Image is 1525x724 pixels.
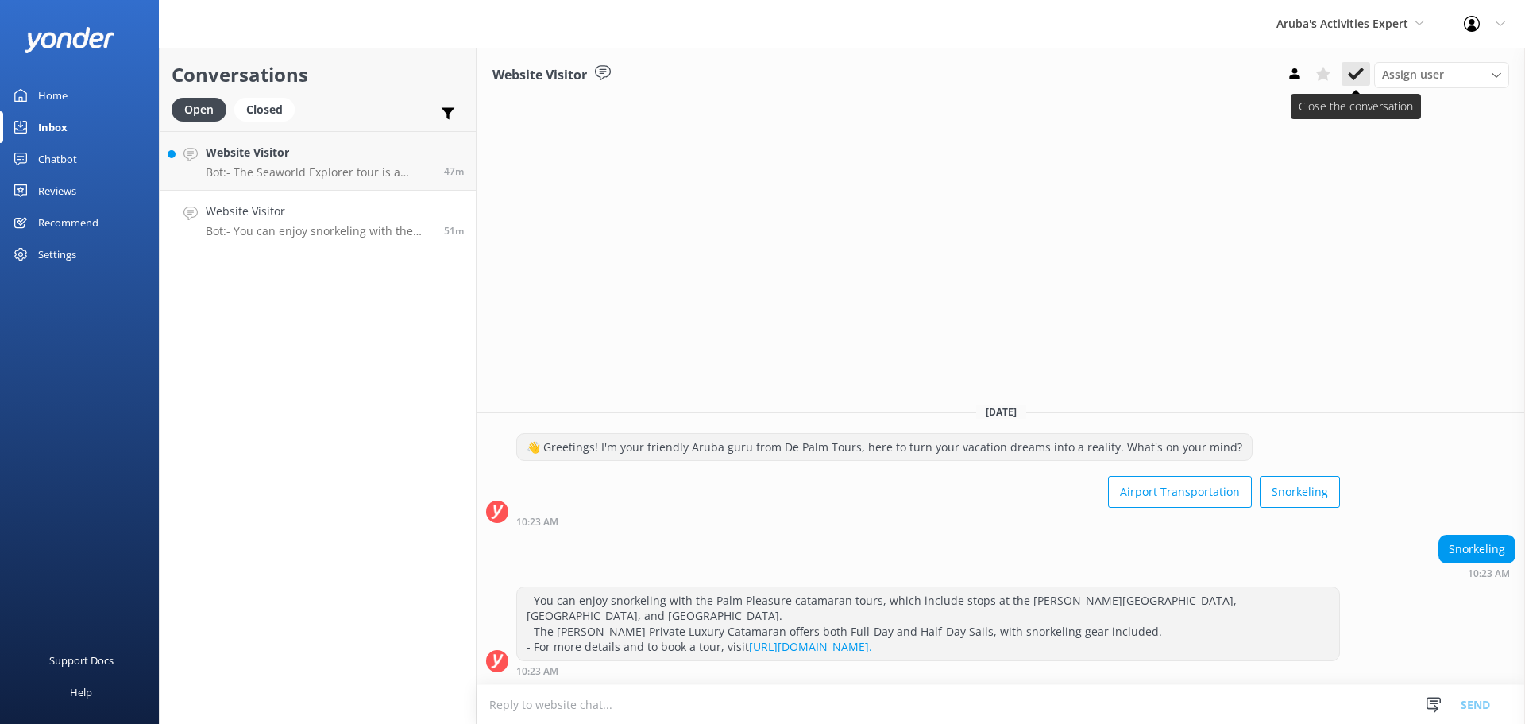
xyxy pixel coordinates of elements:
[38,143,77,175] div: Chatbot
[234,100,303,118] a: Closed
[1374,62,1509,87] div: Assign User
[1439,536,1515,563] div: Snorkeling
[1260,476,1340,508] button: Snorkeling
[206,144,432,161] h4: Website Visitor
[1468,569,1510,579] strong: 10:23 AM
[492,65,587,86] h3: Website Visitor
[38,175,76,207] div: Reviews
[1276,16,1408,31] span: Aruba's Activities Expert
[70,676,92,708] div: Help
[38,238,76,270] div: Settings
[172,60,464,90] h2: Conversations
[172,98,226,122] div: Open
[234,98,295,122] div: Closed
[444,165,464,178] span: Sep 12 2025 10:28am (UTC -04:00) America/Caracas
[38,111,68,143] div: Inbox
[160,131,476,191] a: Website VisitorBot:- The Seaworld Explorer tour is a family-friendly experience suitable for gues...
[1382,66,1444,83] span: Assign user
[749,639,872,654] a: [URL][DOMAIN_NAME].
[206,224,432,238] p: Bot: - You can enjoy snorkeling with the Palm Pleasure catamaran tours, which include stops at th...
[38,207,98,238] div: Recommend
[517,434,1252,461] div: 👋 Greetings! I'm your friendly Aruba guru from De Palm Tours, here to turn your vacation dreams i...
[976,405,1026,419] span: [DATE]
[516,667,558,676] strong: 10:23 AM
[1438,567,1515,579] div: Sep 12 2025 10:23am (UTC -04:00) America/Caracas
[444,224,464,238] span: Sep 12 2025 10:23am (UTC -04:00) America/Caracas
[517,587,1339,660] div: - You can enjoy snorkeling with the Palm Pleasure catamaran tours, which include stops at the [PE...
[516,517,558,527] strong: 10:23 AM
[24,27,115,53] img: yonder-white-logo.png
[206,203,432,220] h4: Website Visitor
[172,100,234,118] a: Open
[516,516,1340,527] div: Sep 12 2025 10:23am (UTC -04:00) America/Caracas
[49,645,114,676] div: Support Docs
[38,79,68,111] div: Home
[160,191,476,250] a: Website VisitorBot:- You can enjoy snorkeling with the Palm Pleasure catamaran tours, which inclu...
[206,165,432,180] p: Bot: - The Seaworld Explorer tour is a family-friendly experience suitable for guests of all ages...
[516,665,1340,676] div: Sep 12 2025 10:23am (UTC -04:00) America/Caracas
[1108,476,1252,508] button: Airport Transportation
